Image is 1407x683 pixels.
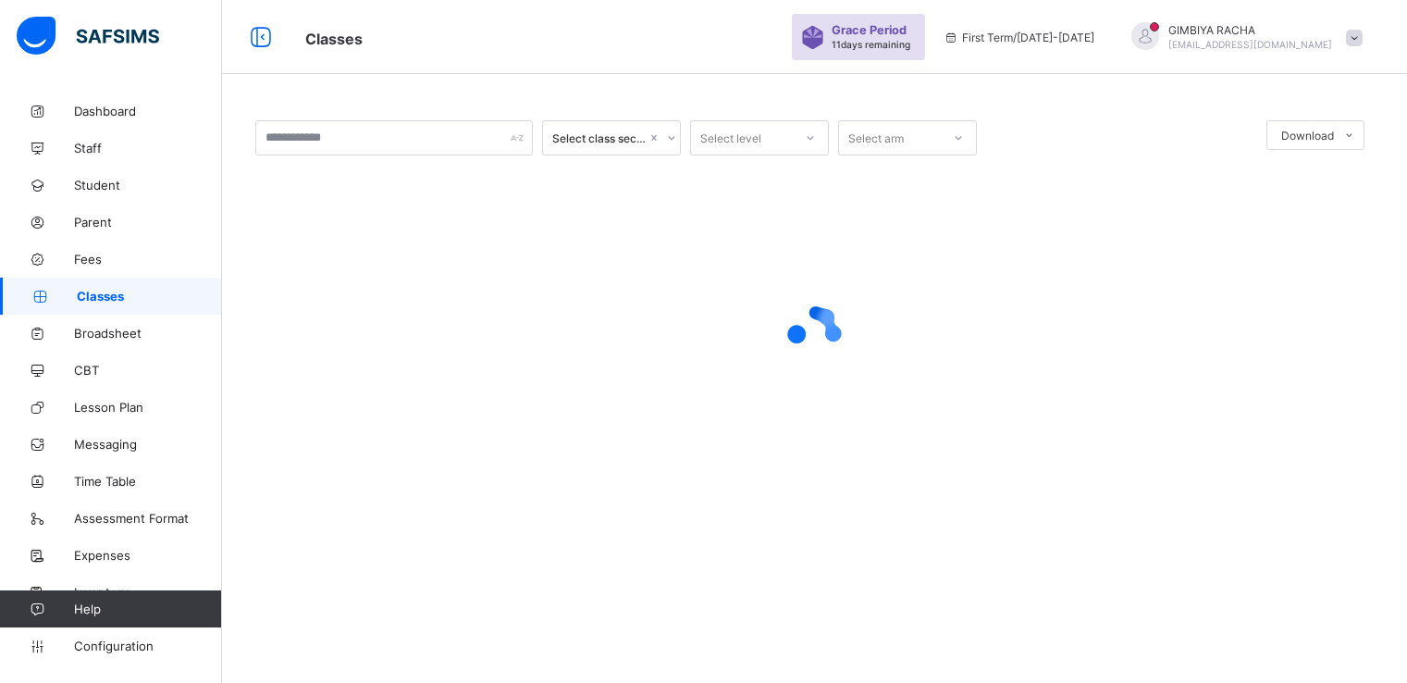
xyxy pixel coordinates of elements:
span: Download [1281,129,1334,143]
span: Dashboard [74,104,222,118]
div: Select level [700,120,761,155]
div: GIMBIYARACHA [1113,22,1372,53]
div: Select arm [848,120,904,155]
span: CBT [74,363,222,378]
span: Messaging [74,437,222,452]
span: Help [74,602,221,616]
span: session/term information [944,31,1094,44]
span: Broadsheet [74,326,222,341]
span: Grace Period [832,23,907,37]
span: Classes [77,289,222,304]
span: Staff [74,141,222,155]
span: GIMBIYA RACHA [1168,23,1332,37]
div: Select class section [552,131,647,145]
span: Time Table [74,474,222,489]
span: Student [74,178,222,192]
span: Expenses [74,548,222,563]
span: Assessment Format [74,511,222,526]
span: Fees [74,252,222,267]
span: [EMAIL_ADDRESS][DOMAIN_NAME] [1168,39,1332,50]
img: safsims [17,17,159,56]
img: sticker-purple.71386a28dfed39d6af7621340158ba97.svg [801,26,824,49]
span: 11 days remaining [832,39,910,50]
span: Parent [74,215,222,230]
span: Lesson Plan [74,400,222,415]
span: Classes [305,30,363,48]
span: Configuration [74,639,221,653]
span: Inventory [74,585,222,600]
